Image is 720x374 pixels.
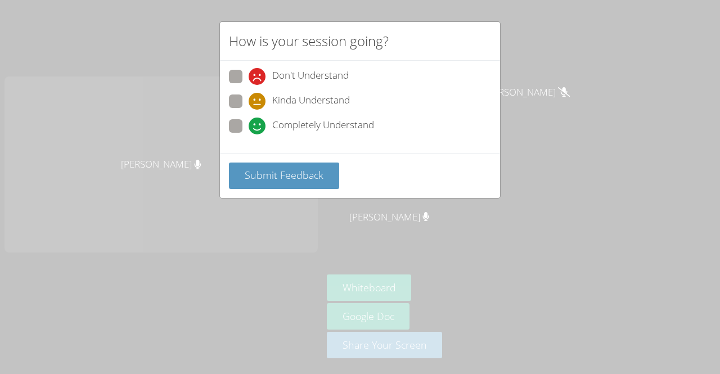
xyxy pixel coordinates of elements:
span: Kinda Understand [272,93,350,110]
span: Don't Understand [272,68,349,85]
span: Submit Feedback [245,168,323,182]
span: Completely Understand [272,118,374,134]
button: Submit Feedback [229,163,339,189]
h2: How is your session going? [229,31,389,51]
